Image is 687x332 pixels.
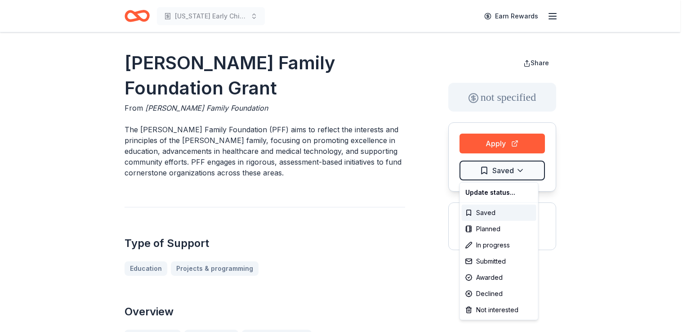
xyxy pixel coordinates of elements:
div: Not interested [462,302,536,318]
div: Declined [462,286,536,302]
div: Saved [462,205,536,221]
div: Planned [462,221,536,237]
div: Awarded [462,269,536,286]
div: Update status... [462,184,536,201]
span: [US_STATE] Early Childhood Education [175,11,247,22]
div: Submitted [462,253,536,269]
div: In progress [462,237,536,253]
